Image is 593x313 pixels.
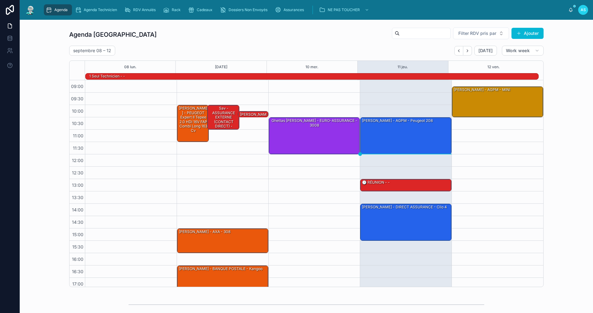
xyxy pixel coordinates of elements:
span: 16:00 [70,257,85,262]
span: 16:30 [70,269,85,274]
div: 1 seul technicien - - [89,73,126,79]
span: 13:30 [70,195,85,200]
div: [PERSON_NAME] - AGPM - peugeot 208 [361,118,433,123]
div: [PERSON_NAME] - Jeep Renegade [239,112,268,126]
span: 10:00 [70,108,85,114]
div: [PERSON_NAME] - AXA - 308 [177,229,268,253]
span: RDV Annulés [133,7,156,12]
div: [PERSON_NAME] - BANQUE POSTALE - kangoo [177,266,268,302]
span: 09:00 [69,84,85,89]
a: Rack [161,4,185,15]
div: [PERSON_NAME] - AXA - 308 [178,229,231,235]
div: 🕒 RÉUNION - - [360,179,451,191]
div: sav - ASSURANCE EXTERNE (CONTACT DIRECT) - zafira [208,105,239,129]
span: 12:30 [70,170,85,175]
span: 14:00 [70,207,85,212]
span: 10:30 [70,121,85,126]
h2: septembre 08 – 12 [73,48,111,54]
span: Work week [506,48,530,53]
span: 17:00 [71,281,85,286]
button: [DATE] [474,46,497,56]
button: Select Button [453,27,509,39]
button: Next [463,46,472,56]
span: Assurances [284,7,304,12]
div: [PERSON_NAME] - AGPM - MINI [453,87,511,93]
a: RDV Annulés [123,4,160,15]
span: 11:30 [71,145,85,151]
div: [PERSON_NAME] - AGPM - peugeot 208 [360,118,451,154]
span: Rack [172,7,181,12]
button: [DATE] [215,61,227,73]
span: 11:00 [71,133,85,138]
span: 15:30 [71,244,85,249]
button: 10 mer. [305,61,318,73]
a: Dossiers Non Envoyés [218,4,272,15]
span: 09:30 [69,96,85,101]
div: [PERSON_NAME] - BANQUE POSTALE - kangoo [178,266,263,272]
a: Agenda [44,4,72,15]
div: 1 seul technicien - - [89,73,126,79]
a: Cadeaux [186,4,217,15]
img: App logo [25,5,36,15]
div: [PERSON_NAME] - PEUGEOT Expert II Tepee 2.0 HDi 16V FAP Combi long 163 cv [177,105,209,142]
a: Agenda Technicien [73,4,121,15]
h1: Agenda [GEOGRAPHIC_DATA] [69,30,157,39]
button: 12 ven. [487,61,500,73]
div: [PERSON_NAME] - Jeep Renegade [238,111,268,118]
span: Agenda Technicien [84,7,117,12]
button: 08 lun. [124,61,137,73]
span: 12:00 [70,158,85,163]
div: [PERSON_NAME] - PEUGEOT Expert II Tepee 2.0 HDi 16V FAP Combi long 163 cv [178,106,208,133]
span: Filter RDV pris par [458,30,496,36]
a: NE PAS TOUCHER [317,4,372,15]
span: Agenda [54,7,68,12]
span: [DATE] [478,48,493,53]
div: [PERSON_NAME] - AGPM - MINI [452,87,543,117]
button: Back [454,46,463,56]
div: Ghettas [PERSON_NAME] - EURO-ASSURANCE - 3008 [269,118,360,154]
span: 15:00 [71,232,85,237]
span: NE PAS TOUCHER [328,7,360,12]
div: sav - ASSURANCE EXTERNE (CONTACT DIRECT) - zafira [208,106,239,133]
div: scrollable content [41,3,568,17]
div: Ghettas [PERSON_NAME] - EURO-ASSURANCE - 3008 [270,118,360,128]
span: Dossiers Non Envoyés [229,7,267,12]
div: [PERSON_NAME] - DIRECT ASSURANCE - Clio 4 [360,204,451,240]
span: 14:30 [70,219,85,225]
button: Work week [502,46,544,56]
span: Cadeaux [197,7,212,12]
div: [PERSON_NAME] - DIRECT ASSURANCE - Clio 4 [361,204,448,210]
button: 11 jeu. [397,61,408,73]
span: 13:00 [70,182,85,188]
a: Assurances [273,4,308,15]
span: AS [581,7,586,12]
div: 🕒 RÉUNION - - [361,180,390,185]
button: Ajouter [511,28,544,39]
